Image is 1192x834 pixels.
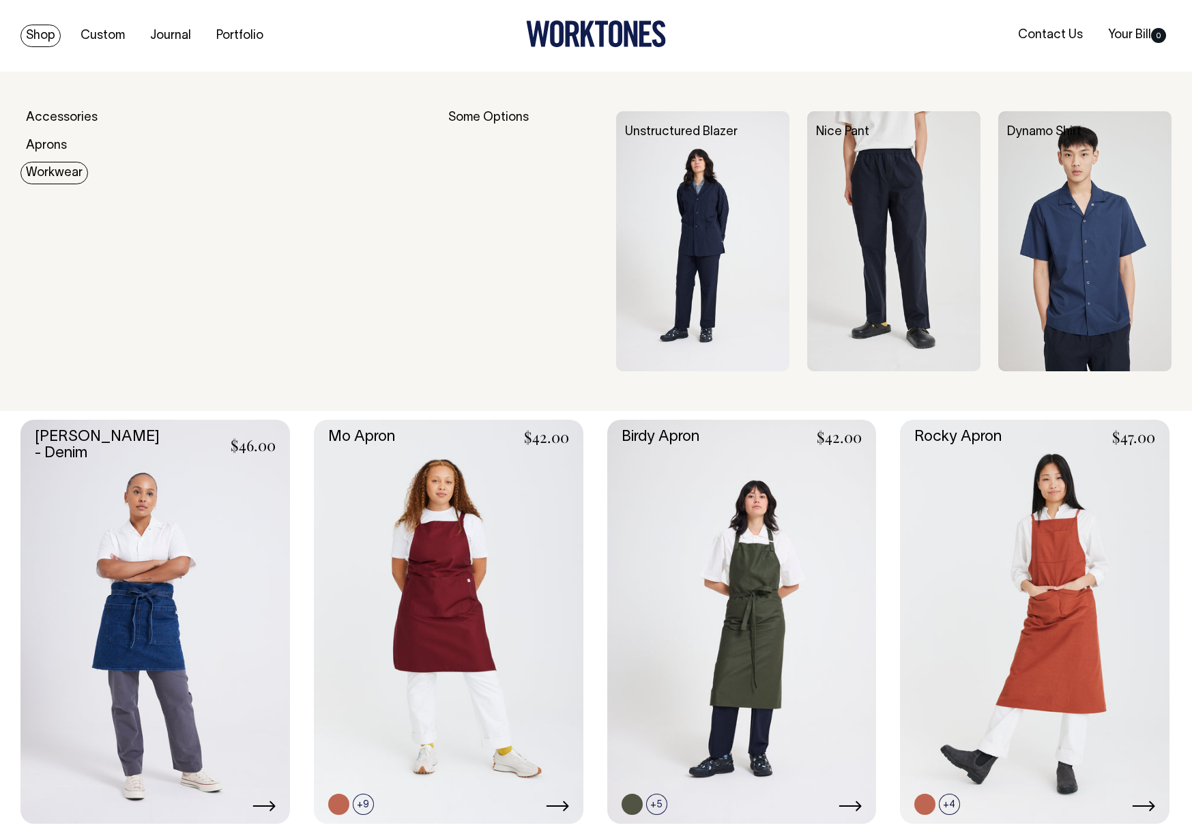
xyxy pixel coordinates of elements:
[625,126,738,138] a: Unstructured Blazer
[353,794,374,815] span: +9
[1151,28,1166,43] span: 0
[448,111,598,371] div: Some Options
[1103,24,1172,46] a: Your Bill0
[20,134,72,157] a: Aprons
[807,111,980,371] img: Nice Pant
[20,25,61,47] a: Shop
[20,162,88,184] a: Workwear
[998,111,1172,371] img: Dynamo Shirt
[75,25,130,47] a: Custom
[20,106,103,129] a: Accessories
[211,25,269,47] a: Portfolio
[1013,24,1088,46] a: Contact Us
[939,794,960,815] span: +4
[616,111,789,371] img: Unstructured Blazer
[145,25,197,47] a: Journal
[646,794,667,815] span: +5
[1007,126,1081,138] a: Dynamo Shirt
[816,126,869,138] a: Nice Pant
